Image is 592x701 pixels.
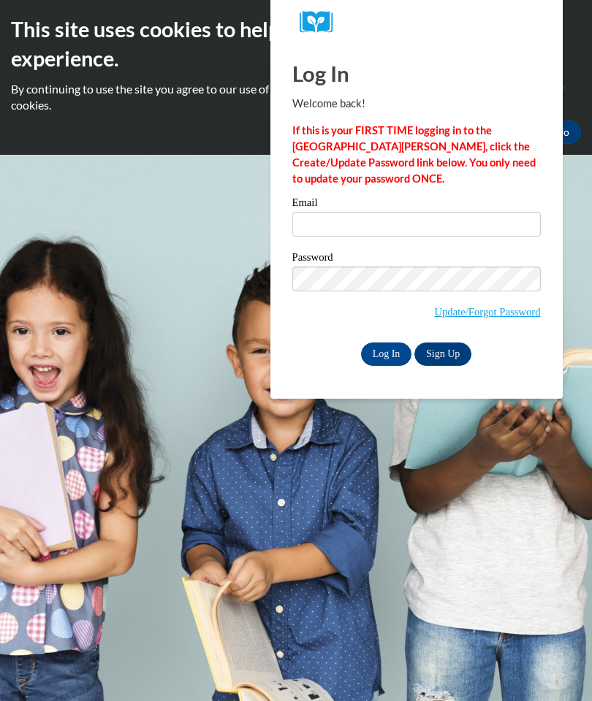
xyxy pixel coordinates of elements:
img: Logo brand [300,11,344,34]
label: Password [292,252,541,267]
iframe: Button to launch messaging window [534,643,580,689]
a: Sign Up [414,342,471,366]
strong: If this is your FIRST TIME logging in to the [GEOGRAPHIC_DATA][PERSON_NAME], click the Create/Upd... [292,124,536,185]
p: By continuing to use the site you agree to our use of cookies. Use the ‘More info’ button to read... [11,81,581,113]
a: COX Campus [300,11,534,34]
h1: Log In [292,58,541,88]
label: Email [292,197,541,212]
h2: This site uses cookies to help improve your learning experience. [11,15,581,74]
p: Welcome back! [292,96,541,112]
a: Update/Forgot Password [434,306,540,318]
input: Log In [361,342,412,366]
